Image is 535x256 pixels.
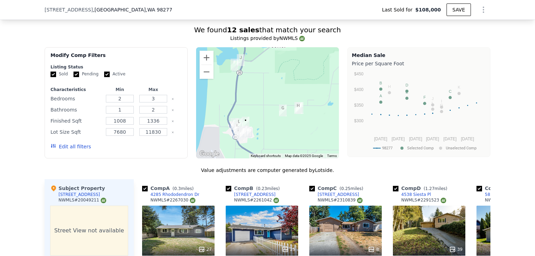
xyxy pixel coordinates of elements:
label: Active [104,71,125,77]
text: H [388,84,391,89]
span: ( miles) [337,186,366,191]
a: 4538 Siesta Pl [393,192,431,197]
div: Comp E [476,185,533,192]
div: Median Sale [352,52,486,59]
text: [DATE] [443,137,457,141]
text: G [440,103,443,107]
div: Bedrooms [51,94,102,104]
div: Bathrooms [51,105,102,115]
div: Finished Sqft [51,116,102,126]
div: Modify Comp Filters [51,52,182,64]
span: Map data ©2025 Google [285,154,323,158]
span: ( miles) [170,186,196,191]
text: Unselected Comp [446,146,476,150]
a: [STREET_ADDRESS] [309,192,359,197]
div: We found that match your search [45,25,490,35]
input: Active [104,72,110,77]
text: Selected Comp [407,146,434,150]
div: 4932 Deception Cir [234,51,247,69]
div: Subject Property [50,185,105,192]
div: 8 [368,246,379,253]
span: Last Sold for [382,6,416,13]
a: 4285 Rhododendron Dr [142,192,199,197]
div: 583 Salal St [485,192,510,197]
input: Sold [51,72,56,77]
div: Listing Status [51,64,182,70]
text: [DATE] [426,137,439,141]
div: Comp B [226,185,282,192]
span: $108,000 [415,6,441,13]
span: , [GEOGRAPHIC_DATA] [93,6,172,13]
text: J [432,97,434,101]
div: 4397 Terrace Dr [239,114,252,131]
text: L [432,101,434,105]
text: F [424,95,426,99]
div: [STREET_ADDRESS] [59,192,100,197]
button: Clear [171,98,174,100]
text: $400 [354,87,364,92]
button: Zoom out [200,65,214,79]
div: 4483 Woodland Cir [276,102,289,119]
div: 661 Littlerock Ct [228,56,241,73]
div: 39 [449,246,463,253]
img: NWMLS Logo [357,198,363,203]
span: 0.3 [174,186,181,191]
text: [DATE] [409,137,422,141]
input: Pending [73,72,79,77]
button: Zoom in [200,51,214,65]
a: Open this area in Google Maps (opens a new window) [198,149,221,158]
text: $450 [354,72,364,76]
text: E [406,90,408,94]
text: $300 [354,118,364,123]
div: Comp A [142,185,196,192]
span: 0.23 [258,186,267,191]
div: Value adjustments are computer generated by Lotside . [45,167,490,174]
div: NWMLS # 2310839 [318,197,363,203]
div: 539 Salal St [241,124,255,141]
text: [DATE] [461,137,474,141]
div: NWMLS # 2261042 [234,197,279,203]
a: 583 Salal St [476,192,510,197]
div: 25 [282,246,295,253]
button: Keyboard shortcuts [251,154,281,158]
button: Clear [171,120,174,123]
span: 1.27 [425,186,435,191]
text: I [441,99,442,103]
div: Max [138,87,169,92]
div: [STREET_ADDRESS] [234,192,276,197]
div: [STREET_ADDRESS] [318,192,359,197]
button: Show Options [476,3,490,17]
div: Listings provided by NWMLS [45,35,490,42]
span: ( miles) [253,186,282,191]
div: 4349 Rhododendron Dr [231,119,244,137]
button: SAVE [447,3,471,16]
div: Min [104,87,135,92]
div: Price per Square Foot [352,59,486,68]
div: 4538 Siesta Pl [401,192,431,197]
div: NWMLS # 2267030 [150,197,195,203]
div: Street View not available [50,206,128,256]
img: NWMLS Logo [101,198,106,203]
div: NWMLS # 2261952 [485,197,530,203]
text: $350 [354,103,364,108]
div: 4285 Rhododendron Dr [150,192,199,197]
div: NWMLS # 20049211 [59,197,106,203]
button: Edit all filters [51,143,91,150]
svg: A chart. [352,68,486,155]
div: Lot Size Sqft [51,127,102,137]
div: Characteristics [51,87,102,92]
div: 621 Ocean View Dr [232,115,246,133]
button: Clear [171,131,174,134]
img: NWMLS Logo [441,198,446,203]
text: D [405,83,408,87]
div: 27 [198,246,212,253]
img: Google [198,149,221,158]
strong: 12 sales [227,26,259,34]
button: Clear [171,109,174,112]
span: 0.25 [341,186,350,191]
div: 4378 Northgate Dr [228,115,241,133]
span: ( miles) [421,186,450,191]
div: 4530 Siesta Pl [292,99,305,117]
text: K [458,85,460,89]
